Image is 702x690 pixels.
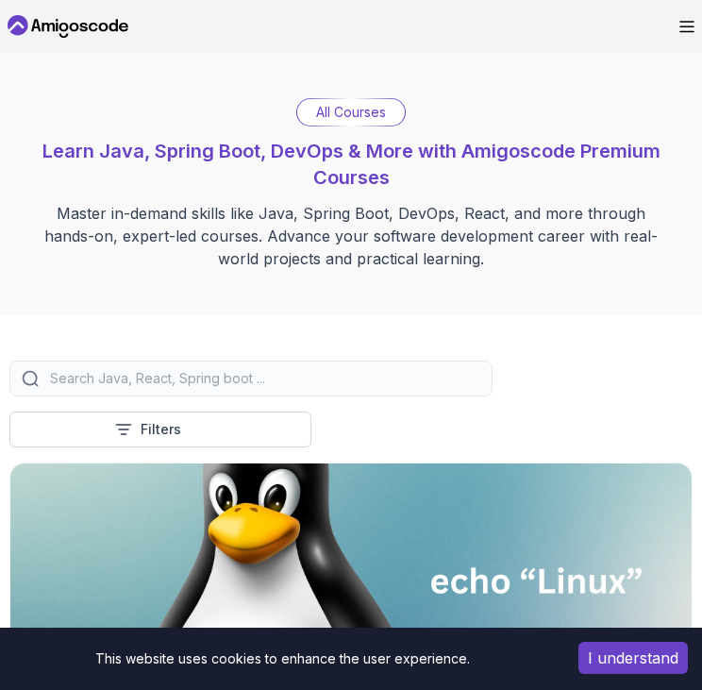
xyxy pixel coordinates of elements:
[679,21,694,33] button: Open Menu
[9,412,311,447] button: Filters
[316,103,386,122] p: All Courses
[14,642,550,676] div: This website uses cookies to enhance the user experience.
[42,140,660,189] span: Learn Java, Spring Boot, DevOps & More with Amigoscode Premium Courses
[578,642,688,674] button: Accept cookies
[141,420,181,439] p: Filters
[34,202,668,270] p: Master in-demand skills like Java, Spring Boot, DevOps, React, and more through hands-on, expert-...
[46,369,480,388] input: Search Java, React, Spring boot ...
